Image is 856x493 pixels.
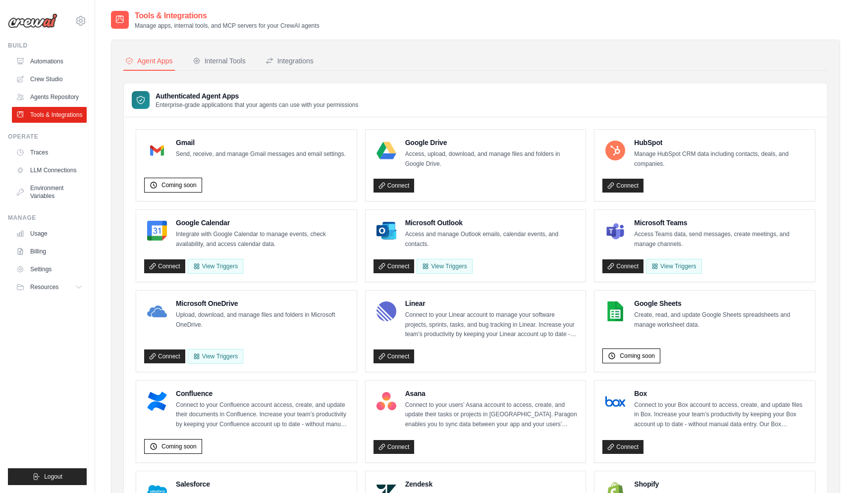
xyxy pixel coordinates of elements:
[8,133,87,141] div: Operate
[634,218,807,228] h4: Microsoft Teams
[156,91,359,101] h3: Authenticated Agent Apps
[620,352,655,360] span: Coming soon
[123,52,175,71] button: Agent Apps
[605,221,625,241] img: Microsoft Teams Logo
[376,392,396,411] img: Asana Logo
[30,283,58,291] span: Resources
[605,301,625,321] img: Google Sheets Logo
[176,138,346,148] h4: Gmail
[605,392,625,411] img: Box Logo
[176,218,349,228] h4: Google Calendar
[193,56,246,66] div: Internal Tools
[405,479,578,489] h4: Zendesk
[634,389,807,398] h4: Box
[405,298,578,308] h4: Linear
[12,71,87,87] a: Crew Studio
[405,310,578,340] p: Connect to your Linear account to manage your software projects, sprints, tasks, and bug tracking...
[8,42,87,49] div: Build
[405,400,578,430] p: Connect to your users’ Asana account to access, create, and update their tasks or projects in [GE...
[176,389,349,398] h4: Confluence
[125,56,173,66] div: Agent Apps
[12,53,87,69] a: Automations
[8,13,57,28] img: Logo
[12,279,87,295] button: Resources
[12,107,87,123] a: Tools & Integrations
[12,162,87,178] a: LLM Connections
[602,179,643,193] a: Connect
[12,145,87,160] a: Traces
[634,479,807,489] h4: Shopify
[376,221,396,241] img: Microsoft Outlook Logo
[176,149,346,159] p: Send, receive, and manage Gmail messages and email settings.
[602,259,643,273] a: Connect
[374,259,415,273] a: Connect
[264,52,316,71] button: Integrations
[405,218,578,228] h4: Microsoft Outlook
[376,301,396,321] img: Linear Logo
[376,141,396,160] img: Google Drive Logo
[147,221,167,241] img: Google Calendar Logo
[634,298,807,308] h4: Google Sheets
[135,22,320,30] p: Manage apps, internal tools, and MCP servers for your CrewAI agents
[605,141,625,160] img: HubSpot Logo
[417,259,472,274] : View Triggers
[191,52,248,71] button: Internal Tools
[646,259,701,274] : View Triggers
[405,389,578,398] h4: Asana
[634,310,807,330] p: Create, read, and update Google Sheets spreadsheets and manage worksheet data.
[176,310,349,330] p: Upload, download, and manage files and folders in Microsoft OneDrive.
[176,230,349,249] p: Integrate with Google Calendar to manage events, check availability, and access calendar data.
[12,226,87,242] a: Usage
[266,56,314,66] div: Integrations
[374,179,415,193] a: Connect
[135,10,320,22] h2: Tools & Integrations
[405,230,578,249] p: Access and manage Outlook emails, calendar events, and contacts.
[8,214,87,222] div: Manage
[161,443,197,450] span: Coming soon
[176,400,349,430] p: Connect to your Confluence account access, create, and update their documents in Confluence. Incr...
[405,149,578,169] p: Access, upload, download, and manage files and folders in Google Drive.
[188,259,243,274] button: View Triggers
[147,301,167,321] img: Microsoft OneDrive Logo
[374,440,415,454] a: Connect
[12,244,87,259] a: Billing
[634,149,807,169] p: Manage HubSpot CRM data including contacts, deals, and companies.
[8,468,87,485] button: Logout
[144,349,185,363] a: Connect
[176,479,349,489] h4: Salesforce
[634,138,807,148] h4: HubSpot
[374,349,415,363] a: Connect
[176,298,349,308] h4: Microsoft OneDrive
[188,349,243,364] : View Triggers
[147,141,167,160] img: Gmail Logo
[634,400,807,430] p: Connect to your Box account to access, create, and update files in Box. Increase your team’s prod...
[602,440,643,454] a: Connect
[12,180,87,204] a: Environment Variables
[634,230,807,249] p: Access Teams data, send messages, create meetings, and manage channels.
[44,473,62,481] span: Logout
[147,392,167,411] img: Confluence Logo
[12,261,87,277] a: Settings
[161,181,197,189] span: Coming soon
[12,89,87,105] a: Agents Repository
[156,101,359,109] p: Enterprise-grade applications that your agents can use with your permissions
[405,138,578,148] h4: Google Drive
[144,259,185,273] a: Connect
